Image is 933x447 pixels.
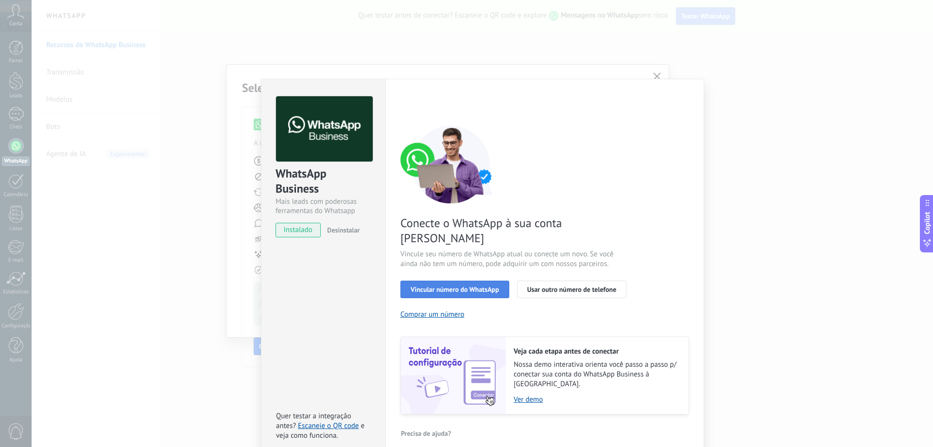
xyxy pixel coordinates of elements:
span: instalado [276,223,320,237]
span: e veja como funciona. [276,421,364,440]
span: Nossa demo interativa orienta você passo a passo p/ conectar sua conta do WhatsApp Business à [GE... [514,360,679,389]
a: Ver demo [514,395,679,404]
span: Usar outro número de telefone [527,286,617,293]
a: Escaneie o QR code [298,421,359,430]
span: Copilot [922,212,932,234]
button: Usar outro número de telefone [517,281,627,298]
img: logo_main.png [276,96,373,162]
img: connect number [400,125,502,203]
div: Mais leads com poderosas ferramentas do Whatsapp [276,197,371,215]
button: Comprar um número [400,310,465,319]
span: Vincule seu número de WhatsApp atual ou conecte um novo. Se você ainda não tem um número, pode ad... [400,250,632,269]
span: Precisa de ajuda? [401,430,451,437]
button: Precisa de ajuda? [400,426,451,441]
span: Quer testar a integração antes? [276,411,351,430]
h2: Veja cada etapa antes de conectar [514,347,679,356]
span: Conecte o WhatsApp à sua conta [PERSON_NAME] [400,215,632,246]
div: WhatsApp Business [276,166,371,197]
span: Vincular número do WhatsApp [411,286,499,293]
span: Desinstalar [327,226,360,234]
button: Desinstalar [323,223,360,237]
button: Vincular número do WhatsApp [400,281,509,298]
